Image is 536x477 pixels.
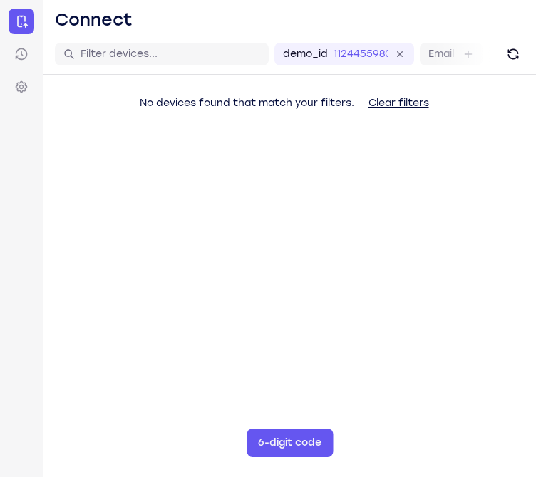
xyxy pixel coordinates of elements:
[502,43,525,65] button: Refresh
[283,47,328,61] label: demo_id
[357,89,440,117] button: Clear filters
[55,9,133,31] h1: Connect
[9,9,34,34] a: Connect
[247,429,333,457] button: 6-digit code
[9,74,34,100] a: Settings
[428,47,454,61] label: Email
[9,41,34,67] a: Sessions
[140,97,354,109] span: No devices found that match your filters.
[81,47,260,61] input: Filter devices...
